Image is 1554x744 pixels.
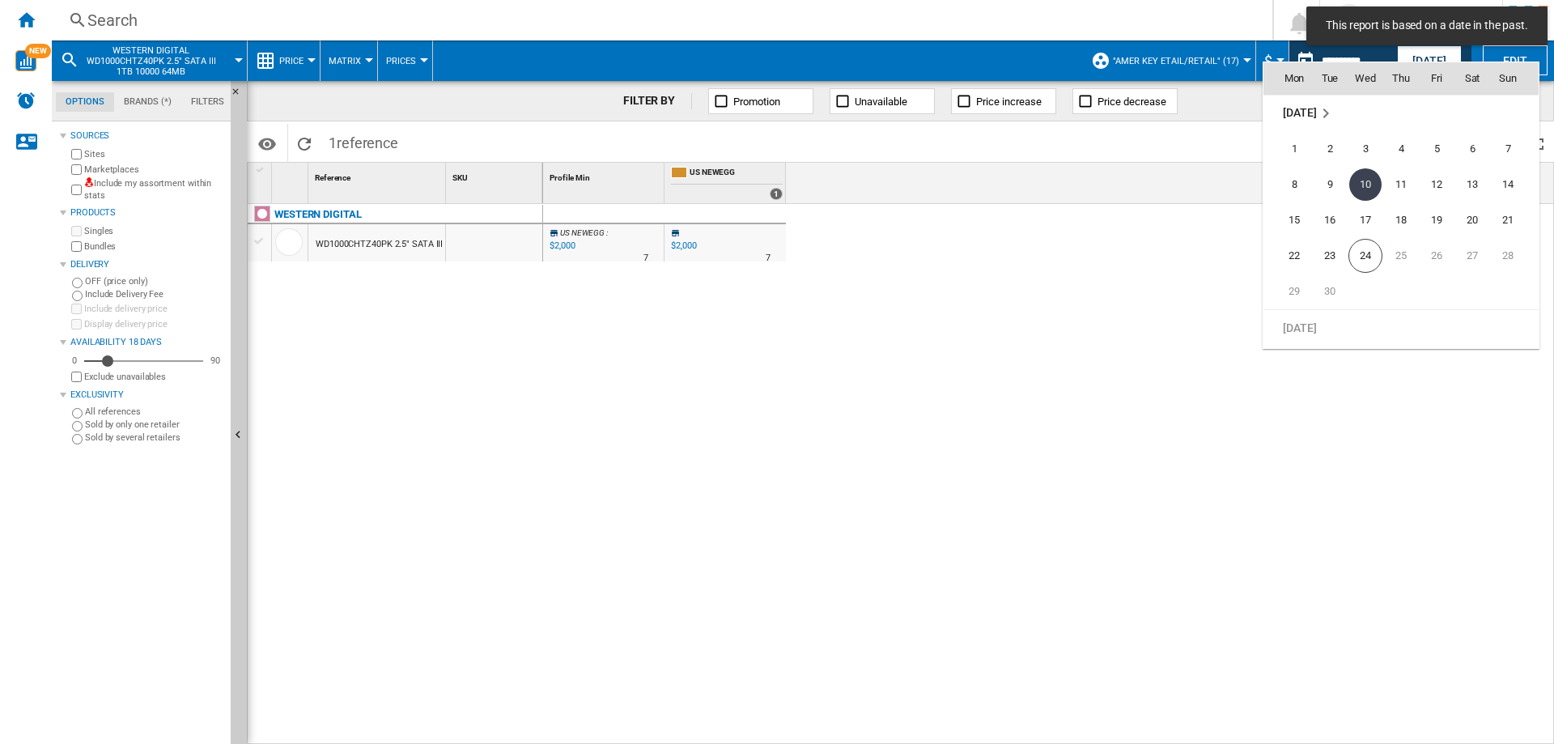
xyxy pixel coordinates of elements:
span: 20 [1456,204,1488,236]
td: Monday September 1 2025 [1263,131,1312,167]
td: Sunday September 14 2025 [1490,167,1539,202]
td: Saturday September 20 2025 [1454,202,1490,238]
span: 9 [1314,168,1346,201]
td: Monday September 22 2025 [1263,238,1312,274]
span: 19 [1420,204,1453,236]
td: Thursday September 18 2025 [1383,202,1419,238]
td: Thursday September 4 2025 [1383,131,1419,167]
th: Wed [1348,62,1383,95]
td: Tuesday September 9 2025 [1312,167,1348,202]
td: Wednesday September 10 2025 [1348,167,1383,202]
tr: Week 2 [1263,167,1539,202]
td: September 2025 [1263,95,1539,131]
td: Monday September 29 2025 [1263,274,1312,310]
tr: Week 1 [1263,131,1539,167]
span: 17 [1349,204,1382,236]
tr: Week undefined [1263,309,1539,346]
th: Thu [1383,62,1419,95]
th: Sat [1454,62,1490,95]
span: [DATE] [1283,321,1316,334]
tr: Week 5 [1263,274,1539,310]
td: Friday September 5 2025 [1419,131,1454,167]
span: 5 [1420,133,1453,165]
td: Monday September 15 2025 [1263,202,1312,238]
td: Tuesday September 30 2025 [1312,274,1348,310]
span: 16 [1314,204,1346,236]
td: Wednesday September 24 2025 [1348,238,1383,274]
span: 7 [1492,133,1524,165]
span: 21 [1492,204,1524,236]
tr: Week 4 [1263,238,1539,274]
td: Wednesday September 3 2025 [1348,131,1383,167]
md-calendar: Calendar [1263,62,1539,348]
span: 23 [1314,240,1346,272]
span: 12 [1420,168,1453,201]
tr: Week 3 [1263,202,1539,238]
td: Sunday September 21 2025 [1490,202,1539,238]
span: 24 [1348,239,1382,273]
td: Tuesday September 16 2025 [1312,202,1348,238]
span: 15 [1278,204,1310,236]
td: Tuesday September 2 2025 [1312,131,1348,167]
span: 2 [1314,133,1346,165]
span: 18 [1385,204,1417,236]
span: 13 [1456,168,1488,201]
span: 1 [1278,133,1310,165]
td: Thursday September 11 2025 [1383,167,1419,202]
span: 3 [1349,133,1382,165]
td: Friday September 19 2025 [1419,202,1454,238]
th: Tue [1312,62,1348,95]
span: 14 [1492,168,1524,201]
td: Tuesday September 23 2025 [1312,238,1348,274]
th: Mon [1263,62,1312,95]
span: 6 [1456,133,1488,165]
td: Friday September 12 2025 [1419,167,1454,202]
span: 10 [1349,168,1382,201]
span: 11 [1385,168,1417,201]
td: Friday September 26 2025 [1419,238,1454,274]
td: Wednesday September 17 2025 [1348,202,1383,238]
td: Thursday September 25 2025 [1383,238,1419,274]
td: Saturday September 13 2025 [1454,167,1490,202]
td: Monday September 8 2025 [1263,167,1312,202]
td: Sunday September 28 2025 [1490,238,1539,274]
span: This report is based on a date in the past. [1321,18,1533,34]
span: 4 [1385,133,1417,165]
td: Saturday September 27 2025 [1454,238,1490,274]
span: 8 [1278,168,1310,201]
tr: Week undefined [1263,95,1539,131]
td: Saturday September 6 2025 [1454,131,1490,167]
th: Sun [1490,62,1539,95]
span: [DATE] [1283,106,1316,119]
th: Fri [1419,62,1454,95]
td: Sunday September 7 2025 [1490,131,1539,167]
span: 22 [1278,240,1310,272]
